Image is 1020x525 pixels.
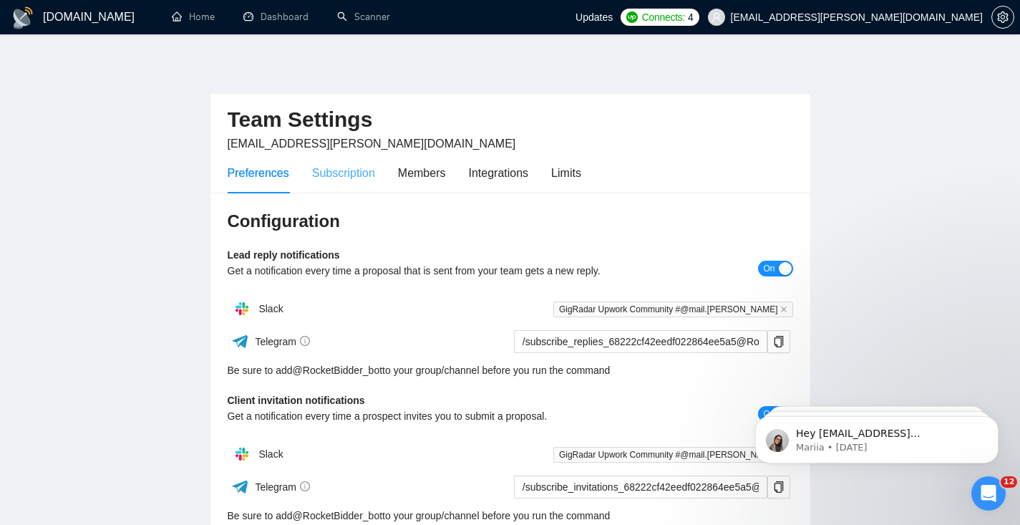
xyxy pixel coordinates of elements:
span: copy [768,481,790,493]
b: Lead reply notifications [228,249,340,261]
a: @RocketBidder_bot [293,362,383,378]
span: info-circle [300,336,310,346]
img: ww3wtPAAAAAElFTkSuQmCC [231,478,249,496]
span: Slack [258,303,283,314]
button: copy [767,330,790,353]
span: setting [992,11,1014,23]
span: user [711,12,722,22]
div: Members [398,164,446,182]
span: 12 [1001,476,1017,488]
img: hpQkSZIkSZIkSZIkSZIkSZIkSZIkSZIkSZIkSZIkSZIkSZIkSZIkSZIkSZIkSZIkSZIkSZIkSZIkSZIkSZIkSZIkSZIkSZIkS... [228,440,256,468]
span: [EMAIL_ADDRESS][PERSON_NAME][DOMAIN_NAME] [228,138,516,150]
img: upwork-logo.png [626,11,638,23]
iframe: Intercom live chat [971,476,1006,511]
button: copy [767,476,790,498]
span: Slack [258,448,283,460]
div: Preferences [228,164,289,182]
h3: Configuration [228,210,793,233]
span: close [780,306,787,313]
a: setting [991,11,1014,23]
span: Telegram [255,336,310,347]
span: Updates [575,11,613,23]
h2: Team Settings [228,105,793,135]
span: info-circle [300,481,310,491]
b: Client invitation notifications [228,395,365,406]
a: searchScanner [337,11,390,23]
iframe: Intercom notifications message [734,386,1020,486]
button: setting [991,6,1014,29]
div: Get a notification every time a prospect invites you to submit a proposal. [228,408,652,424]
div: Get a notification every time a proposal that is sent from your team gets a new reply. [228,263,652,279]
div: Be sure to add to your group/channel before you run the command [228,508,793,524]
img: ww3wtPAAAAAElFTkSuQmCC [231,332,249,350]
a: homeHome [172,11,215,23]
img: hpQkSZIkSZIkSZIkSZIkSZIkSZIkSZIkSZIkSZIkSZIkSZIkSZIkSZIkSZIkSZIkSZIkSZIkSZIkSZIkSZIkSZIkSZIkSZIkS... [228,294,256,323]
a: dashboardDashboard [243,11,309,23]
div: Be sure to add to your group/channel before you run the command [228,362,793,378]
span: copy [768,336,790,347]
a: @RocketBidder_bot [293,508,383,524]
div: Limits [551,164,581,182]
span: Telegram [255,481,310,493]
img: logo [11,6,34,29]
span: GigRadar Upwork Community #@mail.[PERSON_NAME] [553,302,793,317]
span: Connects: [642,9,685,25]
span: 4 [688,9,694,25]
span: GigRadar Upwork Community #@mail.[PERSON_NAME] [553,447,793,463]
div: Integrations [469,164,529,182]
span: On [763,261,774,276]
div: Subscription [312,164,375,182]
